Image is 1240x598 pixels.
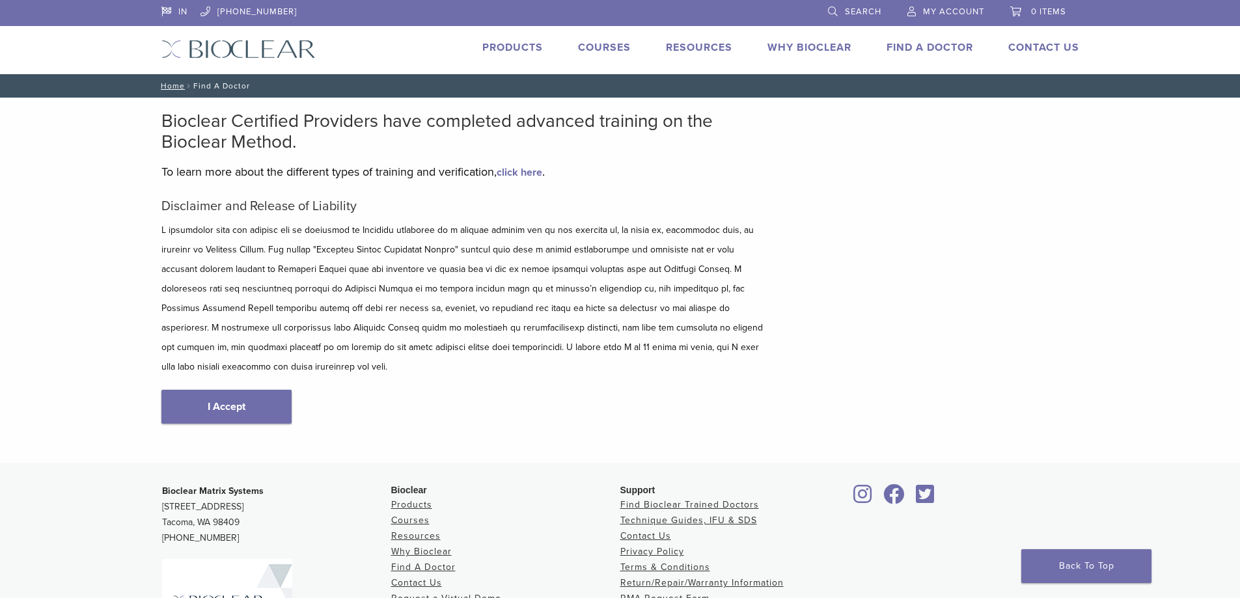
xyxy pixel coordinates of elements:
[845,7,881,17] span: Search
[391,546,452,557] a: Why Bioclear
[161,390,292,424] a: I Accept
[1008,41,1079,54] a: Contact Us
[391,485,427,495] span: Bioclear
[879,492,909,505] a: Bioclear
[162,485,264,496] strong: Bioclear Matrix Systems
[578,41,631,54] a: Courses
[620,485,655,495] span: Support
[162,483,391,546] p: [STREET_ADDRESS] Tacoma, WA 98409 [PHONE_NUMBER]
[620,577,784,588] a: Return/Repair/Warranty Information
[391,577,442,588] a: Contact Us
[391,530,441,541] a: Resources
[620,515,757,526] a: Technique Guides, IFU & SDS
[497,166,542,179] a: click here
[620,546,684,557] a: Privacy Policy
[161,111,767,152] h2: Bioclear Certified Providers have completed advanced training on the Bioclear Method.
[161,162,767,182] p: To learn more about the different types of training and verification, .
[391,562,456,573] a: Find A Doctor
[620,562,710,573] a: Terms & Conditions
[482,41,543,54] a: Products
[849,492,877,505] a: Bioclear
[923,7,984,17] span: My Account
[887,41,973,54] a: Find A Doctor
[620,499,759,510] a: Find Bioclear Trained Doctors
[161,40,316,59] img: Bioclear
[161,198,767,214] h5: Disclaimer and Release of Liability
[666,41,732,54] a: Resources
[1021,549,1151,583] a: Back To Top
[620,530,671,541] a: Contact Us
[1031,7,1066,17] span: 0 items
[391,499,432,510] a: Products
[185,83,193,89] span: /
[161,221,767,377] p: L ipsumdolor sita con adipisc eli se doeiusmod te Incididu utlaboree do m aliquae adminim ven qu ...
[912,492,939,505] a: Bioclear
[157,81,185,90] a: Home
[767,41,851,54] a: Why Bioclear
[391,515,430,526] a: Courses
[152,74,1089,98] nav: Find A Doctor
